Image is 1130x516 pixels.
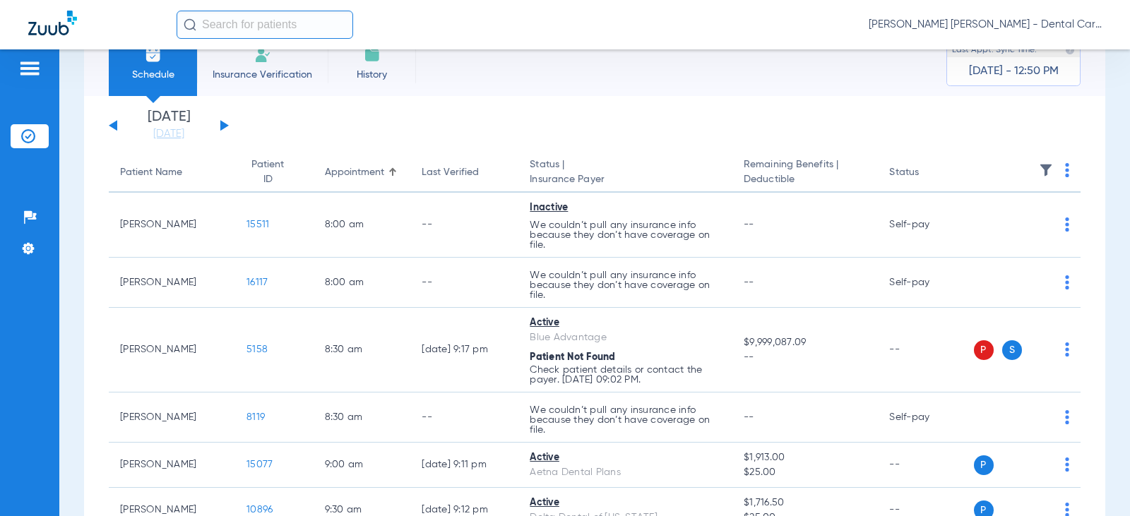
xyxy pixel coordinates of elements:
img: group-dot-blue.svg [1065,410,1069,424]
div: Appointment [325,165,384,180]
img: Manual Insurance Verification [254,47,271,64]
div: Patient ID [246,157,290,187]
td: Self-pay [878,193,973,258]
span: 16117 [246,277,268,287]
th: Remaining Benefits | [732,153,878,193]
span: History [338,68,405,82]
td: 8:30 AM [314,308,411,392]
span: Last Appt. Sync Time: [952,43,1037,57]
div: Last Verified [422,165,479,180]
span: $9,999,087.09 [744,335,867,350]
td: -- [410,193,518,258]
span: [DATE] - 12:50 PM [969,64,1059,78]
span: 15511 [246,220,269,229]
td: Self-pay [878,392,973,443]
span: Insurance Payer [530,172,721,187]
p: We couldn’t pull any insurance info because they don’t have coverage on file. [530,220,721,250]
li: [DATE] [126,110,211,141]
td: [PERSON_NAME] [109,308,235,392]
td: 8:00 AM [314,258,411,308]
span: [PERSON_NAME] [PERSON_NAME] - Dental Care of [PERSON_NAME] [869,18,1102,32]
span: $1,716.50 [744,496,867,510]
img: Search Icon [184,18,196,31]
div: Inactive [530,200,721,215]
span: Patient Not Found [530,352,615,362]
td: [PERSON_NAME] [109,443,235,488]
span: 5158 [246,344,268,354]
span: P [974,455,994,475]
td: Self-pay [878,258,973,308]
img: Zuub Logo [28,11,77,35]
img: group-dot-blue.svg [1065,457,1069,472]
span: 8119 [246,412,265,422]
span: $25.00 [744,465,867,480]
span: 15077 [246,460,273,469]
th: Status [878,153,973,193]
div: Patient Name [120,165,224,180]
td: [PERSON_NAME] [109,392,235,443]
td: -- [878,443,973,488]
span: S [1002,340,1022,360]
span: -- [744,220,754,229]
td: -- [878,308,973,392]
div: Active [530,450,721,465]
span: Schedule [119,68,186,82]
img: hamburger-icon [18,60,41,77]
div: Patient Name [120,165,182,180]
td: [PERSON_NAME] [109,258,235,308]
div: Aetna Dental Plans [530,465,721,480]
span: Insurance Verification [208,68,317,82]
img: group-dot-blue.svg [1065,163,1069,177]
div: Last Verified [422,165,507,180]
span: P [974,340,994,360]
p: Check patient details or contact the payer. [DATE] 09:02 PM. [530,365,721,385]
input: Search for patients [177,11,353,39]
span: -- [744,277,754,287]
img: History [364,47,381,64]
td: 8:00 AM [314,193,411,258]
div: Patient ID [246,157,302,187]
td: 8:30 AM [314,392,411,443]
div: Appointment [325,165,400,180]
td: [PERSON_NAME] [109,193,235,258]
div: Active [530,316,721,330]
td: 9:00 AM [314,443,411,488]
td: -- [410,258,518,308]
span: $1,913.00 [744,450,867,465]
span: -- [744,412,754,422]
img: filter.svg [1039,163,1053,177]
p: We couldn’t pull any insurance info because they don’t have coverage on file. [530,270,721,300]
span: Deductible [744,172,867,187]
div: Active [530,496,721,510]
th: Status | [518,153,732,193]
a: [DATE] [126,127,211,141]
img: Schedule [145,47,162,64]
span: 10896 [246,505,273,515]
td: -- [410,392,518,443]
img: group-dot-blue.svg [1065,217,1069,232]
img: group-dot-blue.svg [1065,275,1069,289]
img: group-dot-blue.svg [1065,342,1069,356]
img: last sync help info [1065,45,1075,55]
p: We couldn’t pull any insurance info because they don’t have coverage on file. [530,405,721,435]
td: [DATE] 9:17 PM [410,308,518,392]
td: [DATE] 9:11 PM [410,443,518,488]
span: -- [744,350,867,365]
div: Blue Advantage [530,330,721,345]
